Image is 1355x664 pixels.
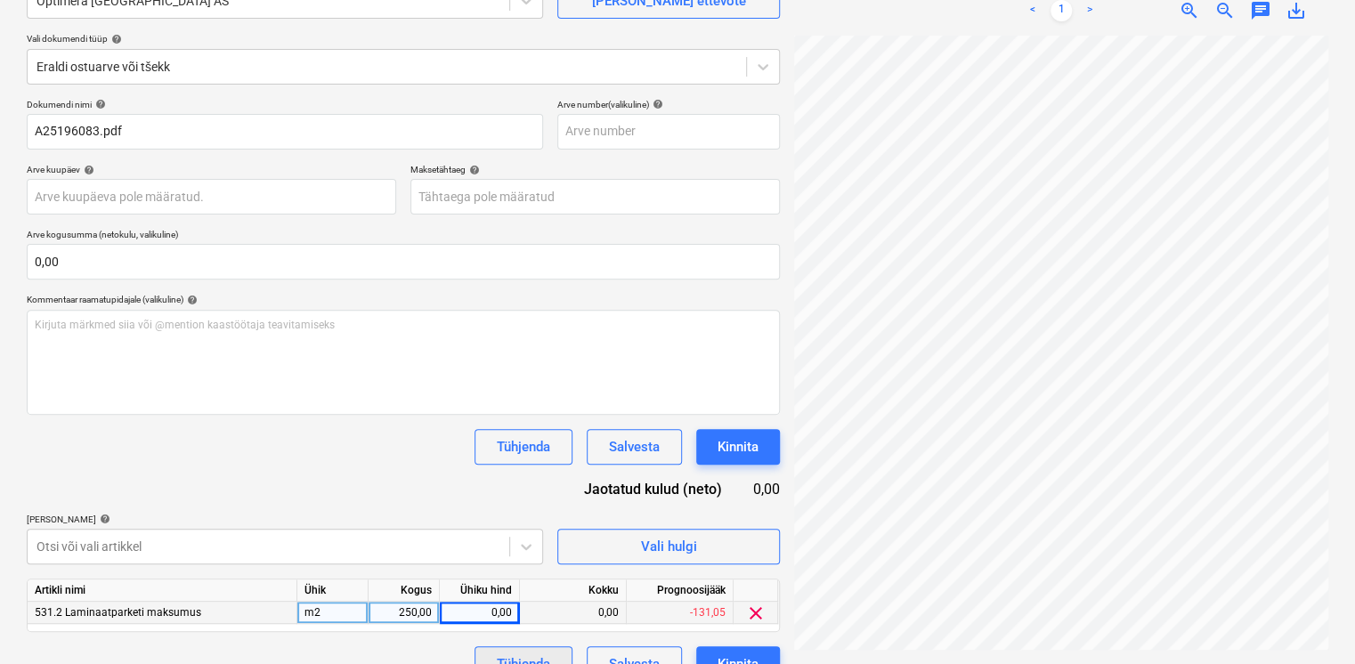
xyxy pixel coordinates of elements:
[27,179,396,215] input: Arve kuupäeva pole määratud.
[297,579,369,602] div: Ühik
[627,602,734,624] div: -131,05
[27,294,780,305] div: Kommentaar raamatupidajale (valikuline)
[27,244,780,279] input: Arve kogusumma (netokulu, valikuline)
[96,514,110,524] span: help
[376,602,432,624] div: 250,00
[718,435,759,458] div: Kinnita
[557,114,780,150] input: Arve number
[410,164,780,175] div: Maksetähtaeg
[92,99,106,109] span: help
[466,165,480,175] span: help
[28,579,297,602] div: Artikli nimi
[557,99,780,110] div: Arve number (valikuline)
[745,603,767,624] span: clear
[641,535,697,558] div: Vali hulgi
[696,429,780,465] button: Kinnita
[520,579,627,602] div: Kokku
[609,435,660,458] div: Salvesta
[447,602,512,624] div: 0,00
[475,429,572,465] button: Tühjenda
[369,579,440,602] div: Kogus
[108,34,122,45] span: help
[27,33,780,45] div: Vali dokumendi tüüp
[27,99,543,110] div: Dokumendi nimi
[297,602,369,624] div: m2
[410,179,780,215] input: Tähtaega pole määratud
[627,579,734,602] div: Prognoosijääk
[27,514,543,525] div: [PERSON_NAME]
[440,579,520,602] div: Ühiku hind
[183,295,198,305] span: help
[649,99,663,109] span: help
[497,435,550,458] div: Tühjenda
[520,602,627,624] div: 0,00
[557,529,780,564] button: Vali hulgi
[548,479,751,499] div: Jaotatud kulud (neto)
[751,479,780,499] div: 0,00
[27,229,780,244] p: Arve kogusumma (netokulu, valikuline)
[27,114,543,150] input: Dokumendi nimi
[35,606,201,619] span: 531.2 Laminaatparketi maksumus
[27,164,396,175] div: Arve kuupäev
[1266,579,1355,664] iframe: Chat Widget
[587,429,682,465] button: Salvesta
[80,165,94,175] span: help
